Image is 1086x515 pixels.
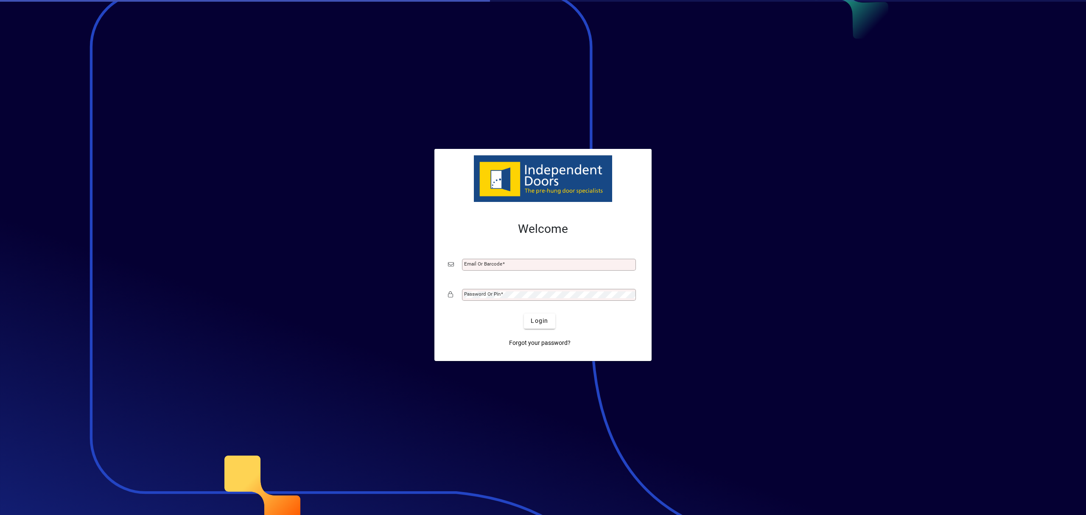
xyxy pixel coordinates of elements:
[509,339,571,347] span: Forgot your password?
[464,261,502,267] mat-label: Email or Barcode
[531,316,548,325] span: Login
[464,291,501,297] mat-label: Password or Pin
[524,313,555,329] button: Login
[506,336,574,351] a: Forgot your password?
[448,222,638,236] h2: Welcome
